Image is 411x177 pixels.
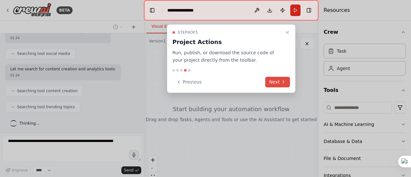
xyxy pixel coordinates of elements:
p: Run, publish, or download the source code of your project directly from the toolbar. [172,49,282,64]
button: Close walkthrough [284,29,291,36]
span: Step 4 of 5 [178,30,198,35]
button: Next [265,77,290,87]
button: Hide left sidebar [148,6,157,15]
h3: Project Actions [172,38,282,47]
button: Previous [172,77,205,87]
